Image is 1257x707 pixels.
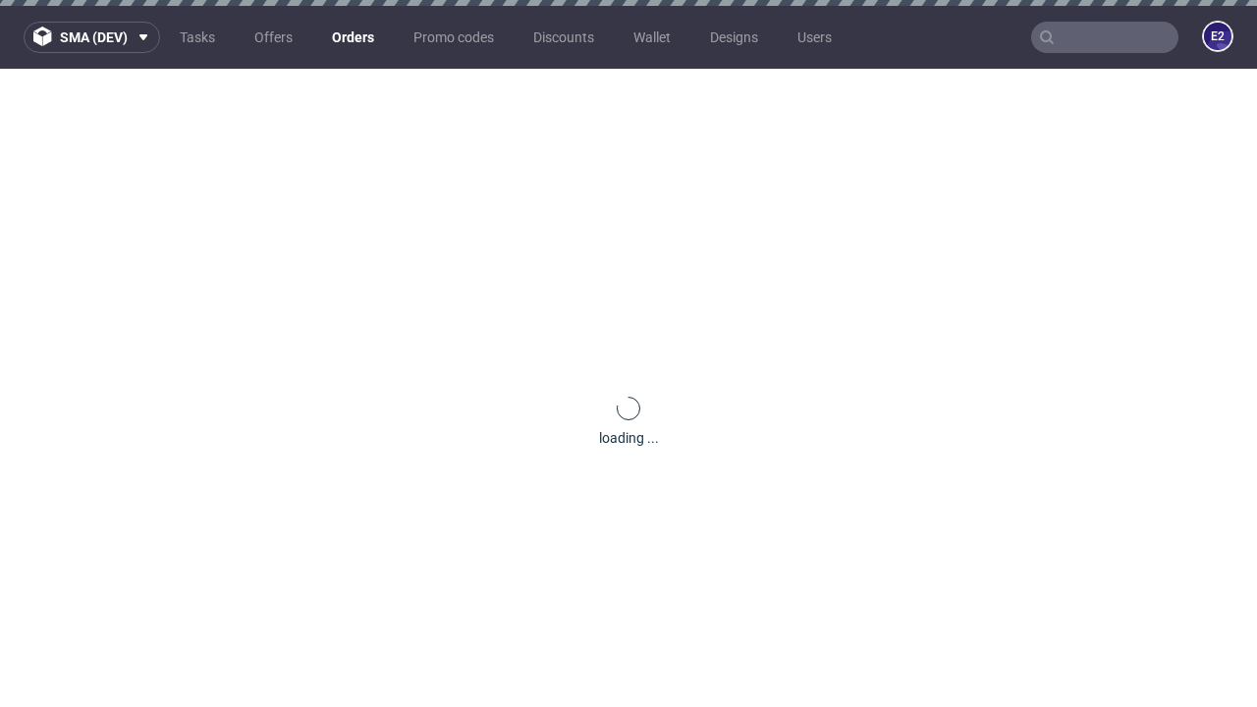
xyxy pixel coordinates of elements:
[1204,23,1231,50] figcaption: e2
[786,22,844,53] a: Users
[320,22,386,53] a: Orders
[243,22,304,53] a: Offers
[168,22,227,53] a: Tasks
[521,22,606,53] a: Discounts
[599,428,659,448] div: loading ...
[24,22,160,53] button: sma (dev)
[402,22,506,53] a: Promo codes
[60,30,128,44] span: sma (dev)
[698,22,770,53] a: Designs
[622,22,683,53] a: Wallet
